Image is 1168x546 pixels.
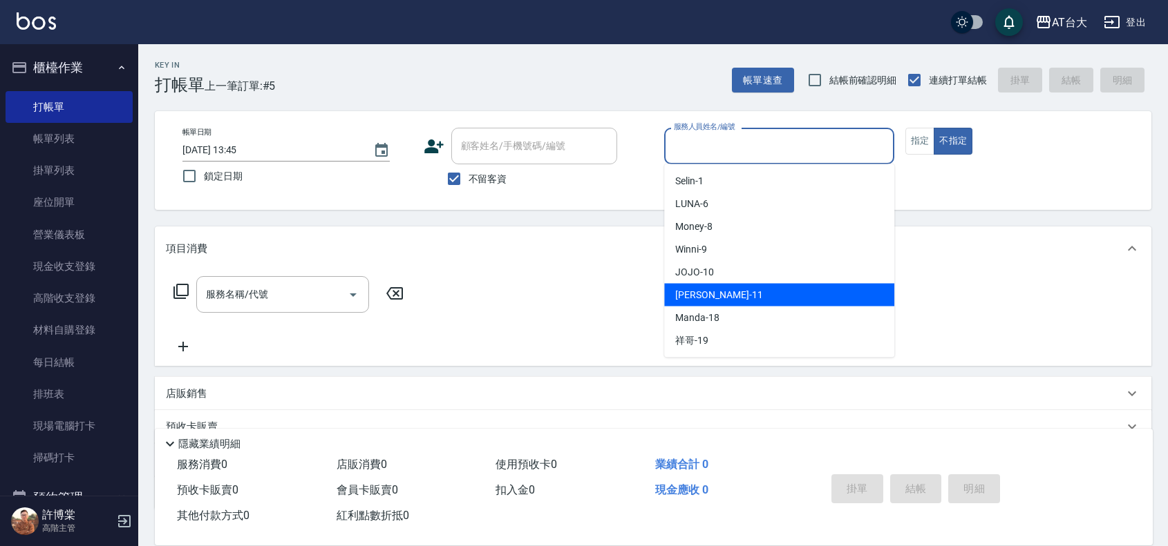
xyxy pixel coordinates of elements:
[6,442,133,474] a: 掃碼打卡
[1030,8,1093,37] button: AT台大
[1098,10,1151,35] button: 登出
[655,483,708,496] span: 現金應收 0
[166,420,218,434] p: 預收卡販賣
[11,507,39,535] img: Person
[675,242,707,257] span: Winni -9
[929,73,987,88] span: 連續打單結帳
[177,458,227,471] span: 服務消費 0
[155,75,205,95] h3: 打帳單
[17,12,56,30] img: Logo
[155,377,1151,410] div: 店販銷售
[496,483,535,496] span: 扣入金 0
[177,483,238,496] span: 預收卡販賣 0
[6,155,133,186] a: 掛單列表
[166,242,207,256] p: 項目消費
[675,197,708,211] span: LUNA -6
[675,220,713,234] span: Money -8
[205,77,276,95] span: 上一筆訂單:#5
[42,508,113,522] h5: 許博棠
[1052,14,1087,31] div: AT台大
[6,186,133,218] a: 座位開單
[675,174,704,188] span: Selin -1
[675,333,708,348] span: 祥哥 -19
[995,8,1023,36] button: save
[6,123,133,155] a: 帳單列表
[365,134,398,167] button: Choose date, selected date is 2025-09-18
[674,121,735,132] label: 服務人員姓名/編號
[6,480,133,516] button: 預約管理
[469,172,507,186] span: 不留客資
[6,251,133,282] a: 現金收支登錄
[6,378,133,410] a: 排班表
[155,61,205,70] h2: Key In
[342,284,364,306] button: Open
[177,509,249,522] span: 其他付款方式 0
[934,128,972,155] button: 不指定
[42,522,113,534] p: 高階主管
[675,311,719,325] span: Manda -18
[732,68,794,93] button: 帳單速查
[6,410,133,442] a: 現場電腦打卡
[204,169,243,184] span: 鎖定日期
[337,483,398,496] span: 會員卡販賣 0
[6,91,133,123] a: 打帳單
[337,458,387,471] span: 店販消費 0
[496,458,557,471] span: 使用預收卡 0
[6,219,133,251] a: 營業儀表板
[6,347,133,378] a: 每日結帳
[182,139,359,162] input: YYYY/MM/DD hh:mm
[155,410,1151,443] div: 預收卡販賣
[829,73,897,88] span: 結帳前確認明細
[675,265,714,280] span: JOJO -10
[337,509,409,522] span: 紅利點數折抵 0
[675,288,762,302] span: [PERSON_NAME] -11
[178,437,241,451] p: 隱藏業績明細
[182,127,211,137] label: 帳單日期
[166,387,207,401] p: 店販銷售
[6,282,133,314] a: 高階收支登錄
[655,458,708,471] span: 業績合計 0
[6,314,133,346] a: 材料自購登錄
[6,50,133,86] button: 櫃檯作業
[905,128,935,155] button: 指定
[155,226,1151,271] div: 項目消費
